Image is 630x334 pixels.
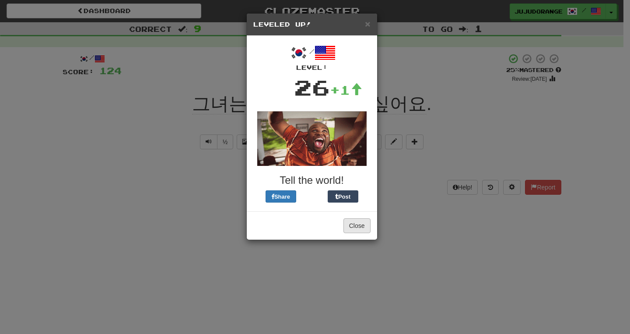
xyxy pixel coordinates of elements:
h5: Leveled Up! [253,20,371,29]
h3: Tell the world! [253,175,371,186]
button: Share [266,190,296,203]
div: +1 [330,81,362,99]
button: Close [343,218,371,233]
img: anon-dude-dancing-749b357b783eda7f85c51e4a2e1ee5269fc79fcf7d6b6aa88849e9eb2203d151.gif [257,111,367,166]
iframe: X Post Button [296,190,328,203]
div: Level: [253,63,371,72]
div: 26 [294,72,330,103]
span: × [365,19,370,29]
button: Post [328,190,358,203]
div: / [253,42,371,72]
button: Close [365,19,370,28]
